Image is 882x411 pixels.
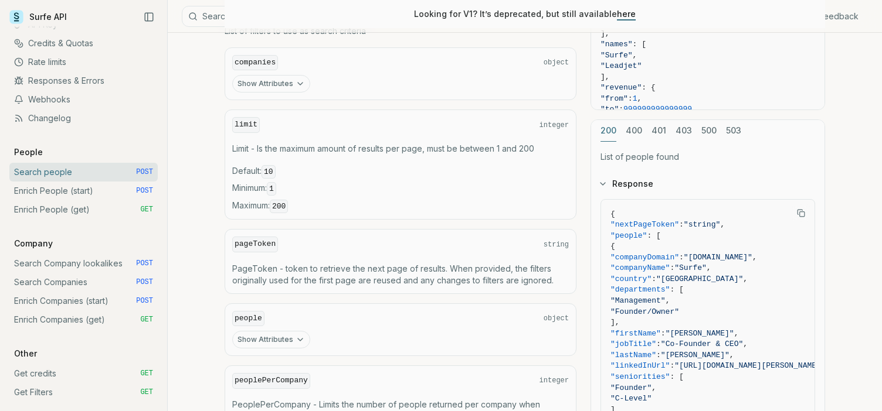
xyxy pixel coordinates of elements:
[610,210,615,218] span: {
[267,182,276,196] code: 1
[544,58,569,67] span: object
[670,361,674,370] span: :
[9,34,158,53] a: Credits & Quotas
[9,90,158,109] a: Webhooks
[601,51,633,60] span: "Surfe"
[9,238,57,249] p: Company
[262,165,276,179] code: 10
[9,53,158,71] a: Rate limits
[610,394,652,403] span: "C-Level"
[679,253,684,262] span: :
[730,351,734,359] span: ,
[232,263,569,286] p: PageToken - token to retrieve the next page of results. When provided, the filters originally use...
[652,275,656,283] span: :
[232,75,310,93] button: Show Attributes
[610,285,670,294] span: "departments"
[610,318,620,327] span: ],
[232,55,278,71] code: companies
[743,340,748,348] span: ,
[544,240,569,249] span: string
[232,165,569,178] span: Default :
[679,220,684,229] span: :
[726,120,741,142] button: 503
[642,83,655,92] span: : {
[9,163,158,181] a: Search people POST
[136,296,153,306] span: POST
[684,220,720,229] span: "string"
[9,273,158,292] a: Search Companies POST
[9,364,158,383] a: Get credits GET
[136,278,153,287] span: POST
[232,200,569,213] span: Maximum :
[270,200,288,213] code: 200
[232,331,310,348] button: Show Attributes
[232,182,569,195] span: Minimum :
[601,120,616,142] button: 200
[540,376,569,385] span: integer
[610,242,615,251] span: {
[601,73,610,81] span: ],
[136,186,153,196] span: POST
[652,383,656,392] span: ,
[656,340,661,348] span: :
[601,61,642,70] span: "Leadjet"
[670,263,674,272] span: :
[647,231,660,240] span: : [
[633,51,637,60] span: ,
[626,120,642,142] button: 400
[628,94,633,103] span: :
[666,296,670,305] span: ,
[9,200,158,219] a: Enrich People (get) GET
[743,275,748,283] span: ,
[136,167,153,177] span: POST
[601,151,815,163] p: List of people found
[610,340,656,348] span: "jobTitle"
[792,204,810,222] button: Copy Text
[601,94,628,103] span: "from"
[674,361,825,370] span: "[URL][DOMAIN_NAME][PERSON_NAME]"
[610,275,652,283] span: "country"
[676,120,692,142] button: 403
[232,117,260,133] code: limit
[9,292,158,310] a: Enrich Companies (start) POST
[232,373,310,389] code: peoplePerCompany
[136,259,153,268] span: POST
[720,220,725,229] span: ,
[9,181,158,200] a: Enrich People (start) POST
[232,311,264,327] code: people
[734,329,739,338] span: ,
[610,372,670,381] span: "seniorities"
[140,388,153,397] span: GET
[610,263,670,272] span: "companyName"
[610,361,670,370] span: "linkedInUrl"
[610,307,679,316] span: "Founder/Owner"
[666,329,734,338] span: "[PERSON_NAME]"
[674,263,707,272] span: "Surfe"
[610,296,666,305] span: "Management"
[661,329,666,338] span: :
[9,109,158,128] a: Changelog
[610,351,656,359] span: "lastName"
[9,146,48,158] p: People
[661,351,730,359] span: "[PERSON_NAME]"
[9,71,158,90] a: Responses & Errors
[623,105,692,114] span: 999999999999999
[610,231,647,240] span: "people"
[800,11,859,22] a: Give feedback
[619,105,623,114] span: :
[540,121,569,130] span: integer
[9,8,67,26] a: Surfe API
[140,8,158,26] button: Collapse Sidebar
[656,351,661,359] span: :
[610,253,679,262] span: "companyDomain"
[670,372,683,381] span: : [
[601,83,642,92] span: "revenue"
[752,253,757,262] span: ,
[9,383,158,402] a: Get Filters GET
[701,120,717,142] button: 500
[617,9,636,19] a: here
[610,383,652,392] span: "Founder"
[707,263,711,272] span: ,
[140,205,153,214] span: GET
[601,40,633,49] span: "names"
